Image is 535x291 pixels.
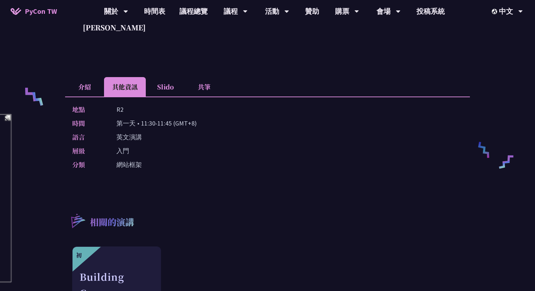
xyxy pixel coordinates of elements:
[104,77,146,97] li: 其他資訊
[25,6,57,17] span: PyCon TW
[116,132,142,142] p: 英文演講
[83,22,146,33] p: [PERSON_NAME]
[72,159,102,170] p: 分類
[4,2,64,20] a: PyCon TW
[61,203,95,238] img: r3.8d01567.svg
[65,77,104,97] li: 介紹
[72,118,102,128] p: 時間
[90,216,134,230] p: 相關的演講
[11,8,21,15] img: Home icon of PyCon TW 2025
[492,9,499,14] img: Locale Icon
[116,118,197,128] p: 第一天 • 11:30-11:45 (GMT+8)
[72,146,102,156] p: 層級
[72,132,102,142] p: 語言
[146,77,185,97] li: Slido
[116,104,123,115] p: R2
[185,77,224,97] li: 共筆
[76,251,82,260] div: 初
[116,146,129,156] p: 入門
[72,104,102,115] p: 地點
[116,159,142,170] p: 網站框架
